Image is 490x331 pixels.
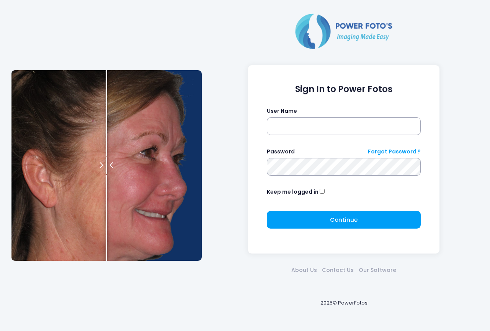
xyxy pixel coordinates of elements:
[289,266,320,274] a: About Us
[330,216,358,224] span: Continue
[267,148,295,156] label: Password
[356,266,399,274] a: Our Software
[292,12,395,50] img: Logo
[267,188,318,196] label: Keep me logged in
[320,266,356,274] a: Contact Us
[368,148,421,156] a: Forgot Password ?
[267,211,421,229] button: Continue
[209,287,479,319] div: 2025© PowerFotos
[267,107,297,115] label: User Name
[267,84,421,94] h1: Sign In to Power Fotos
